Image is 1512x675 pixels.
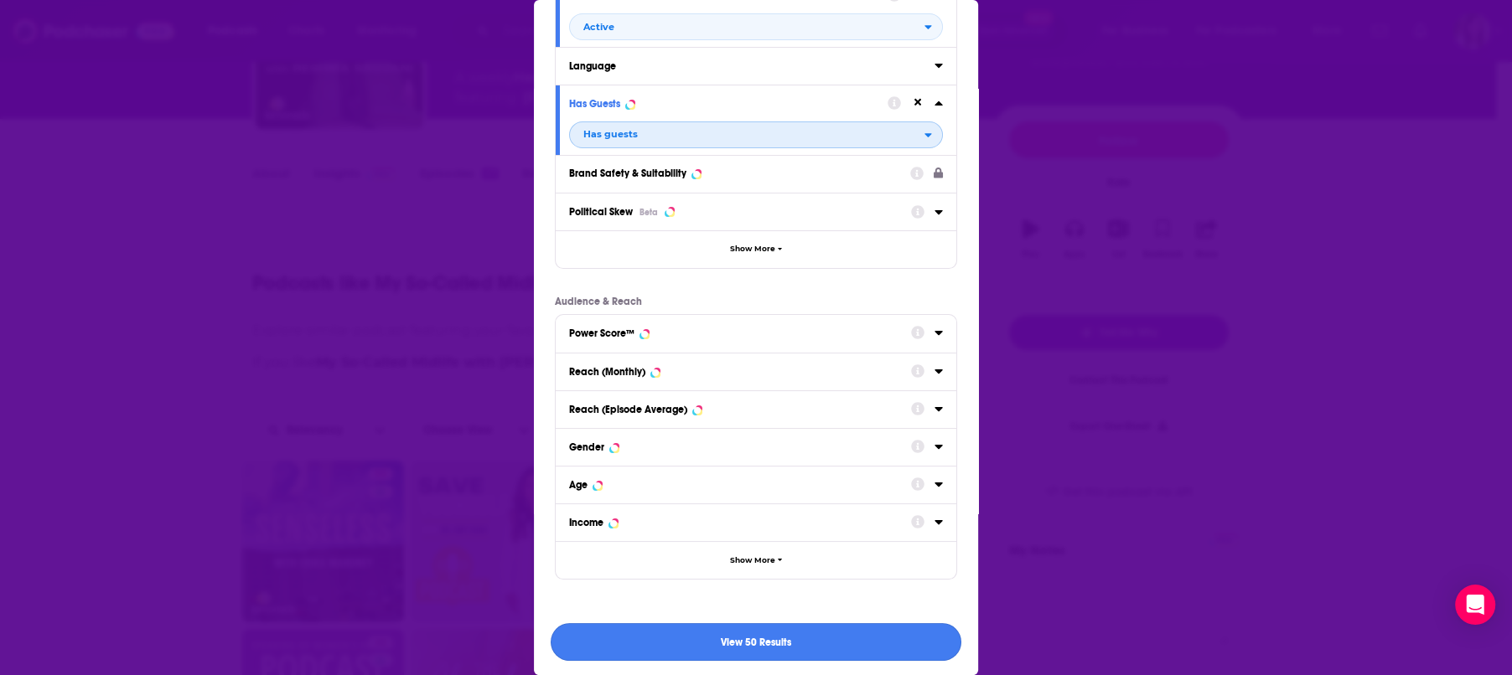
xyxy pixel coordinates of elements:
div: Has Guests [569,98,620,110]
div: Open Intercom Messenger [1455,585,1495,625]
div: Power Score™ [569,327,634,339]
button: open menu [569,13,943,40]
button: Language [569,54,935,75]
button: Show More [556,230,956,268]
button: Brand Safety & Suitability [569,162,910,183]
div: Income [569,517,603,528]
button: Reach (Episode Average) [569,398,911,419]
div: Age [569,479,588,491]
button: Reach (Monthly) [569,360,911,381]
button: Has Guests [569,92,888,113]
button: Income [569,511,911,532]
div: Reach (Episode Average) [569,404,687,415]
span: Political Skew [569,206,633,218]
span: Show More [730,245,775,254]
button: Political SkewBeta [569,200,911,223]
button: Age [569,473,911,494]
div: Beta [639,207,658,218]
a: Brand Safety & Suitability [569,162,943,183]
h2: filter dropdown [569,121,943,148]
button: View 50 Results [551,623,961,661]
div: Language [569,60,924,72]
button: Gender [569,435,911,456]
div: Reach (Monthly) [569,366,645,378]
span: Has guests [583,130,638,139]
span: Active [583,23,614,32]
h2: filter dropdown [569,13,943,40]
div: Brand Safety & Suitability [569,167,686,179]
div: Gender [569,441,604,453]
span: Show More [730,556,775,565]
p: Audience & Reach [555,296,957,307]
button: Show More [556,541,956,579]
button: Power Score™ [569,322,911,343]
button: open menu [569,121,943,148]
